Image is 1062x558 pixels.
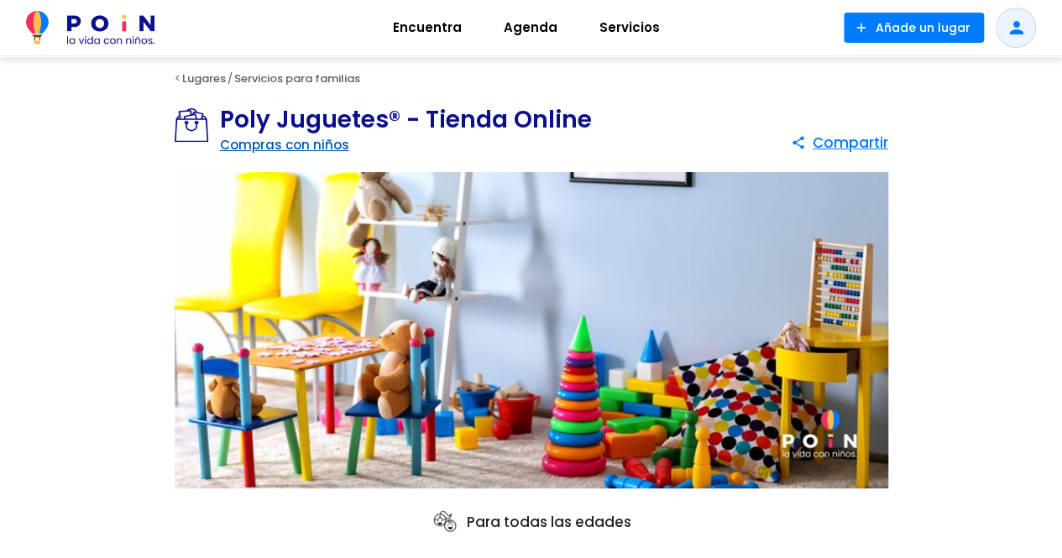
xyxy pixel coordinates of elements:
[175,108,220,142] img: Compras con niños
[220,108,592,132] h1: Poly Juguetes® - Tienda Online
[592,14,667,41] span: Servicios
[372,8,483,48] a: Encuentra
[578,8,681,48] a: Servicios
[385,14,469,41] span: Encuentra
[182,70,226,86] a: Lugares
[26,11,154,44] img: POiN
[483,8,578,48] a: Agenda
[154,66,909,91] div: < /
[496,14,565,41] span: Agenda
[432,508,631,535] p: Para todas las edades
[220,136,349,154] a: Compras con niños
[432,508,458,535] img: ages icon
[844,13,984,43] button: Añade un lugar
[791,128,888,158] button: Compartir
[234,70,360,86] a: Servicios para familias
[175,172,888,489] img: Poly Juguetes® - Tienda Online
